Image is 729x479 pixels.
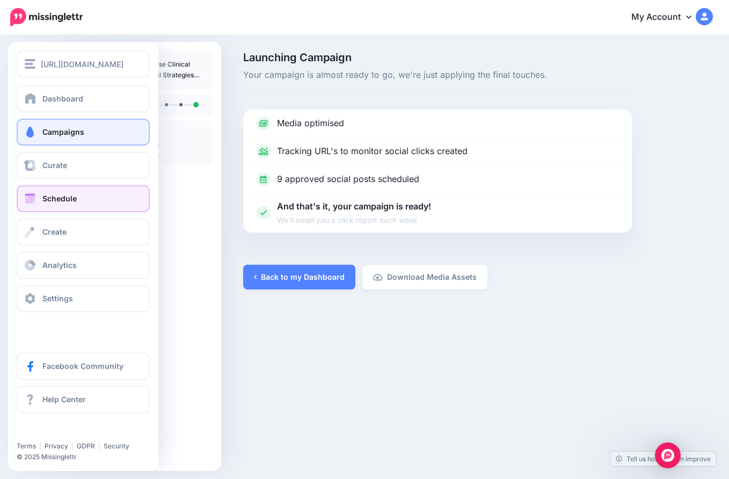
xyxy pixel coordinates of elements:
[17,285,150,312] a: Settings
[621,4,713,31] a: My Account
[17,50,150,77] button: [URL][DOMAIN_NAME]
[42,94,83,103] span: Dashboard
[17,85,150,112] a: Dashboard
[17,452,158,462] li: © 2025 Missinglettr
[277,172,419,186] p: 9 approved social posts scheduled
[17,119,150,146] a: Campaigns
[17,185,150,212] a: Schedule
[17,386,150,413] a: Help Center
[17,442,36,450] a: Terms
[41,58,123,70] span: [URL][DOMAIN_NAME]
[655,442,681,468] div: Open Intercom Messenger
[362,265,487,289] a: Download Media Assets
[104,442,129,450] a: Security
[17,252,150,279] a: Analytics
[243,52,632,63] span: Launching Campaign
[42,395,86,404] span: Help Center
[277,200,431,226] p: And that's it, your campaign is ready!
[42,361,123,371] span: Facebook Community
[25,59,35,69] img: menu.png
[243,68,632,82] span: Your campaign is almost ready to go, we're just applying the final touches.
[42,194,77,203] span: Schedule
[243,265,355,289] a: Back to my Dashboard
[45,442,68,450] a: Privacy
[10,8,83,26] img: Missinglettr
[277,144,468,158] p: Tracking URL's to monitor social clicks created
[17,152,150,179] a: Curate
[17,353,150,380] a: Facebook Community
[42,227,67,236] span: Create
[17,426,100,437] iframe: Twitter Follow Button
[98,442,100,450] span: |
[42,260,77,270] span: Analytics
[610,452,716,466] a: Tell us how we can improve
[42,294,73,303] span: Settings
[42,127,84,136] span: Campaigns
[77,442,95,450] a: GDPR
[42,161,67,170] span: Curate
[277,214,431,226] span: We'll email you a click report each week
[39,442,41,450] span: |
[17,219,150,245] a: Create
[71,442,74,450] span: |
[277,117,344,130] p: Media optimised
